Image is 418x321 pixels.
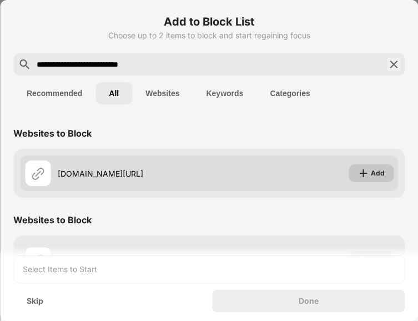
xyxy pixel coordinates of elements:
[371,168,385,179] div: Add
[13,82,95,104] button: Recommended
[13,13,405,30] h6: Add to Block List
[256,82,323,104] button: Categories
[13,128,92,139] div: Websites to Block
[13,31,405,40] div: Choose up to 2 items to block and start regaining focus
[132,82,193,104] button: Websites
[27,297,43,305] div: Skip
[299,297,319,305] div: Done
[13,214,92,225] div: Websites to Block
[387,58,400,71] img: search-close
[58,168,209,179] div: [DOMAIN_NAME][URL]
[193,82,256,104] button: Keywords
[31,167,44,180] img: url.svg
[18,58,31,71] img: search.svg
[95,82,132,104] button: All
[23,264,97,275] div: Select Items to Start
